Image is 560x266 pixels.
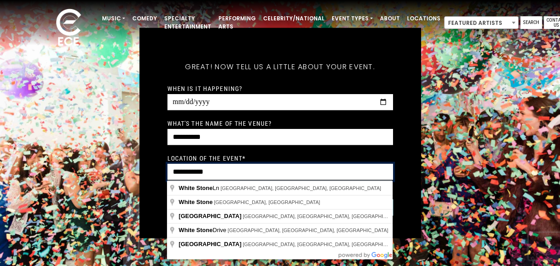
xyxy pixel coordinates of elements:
[520,16,542,29] a: Search
[167,85,243,93] label: When is it happening?
[46,6,91,50] img: ece_new_logo_whitev2-1.png
[98,11,129,26] a: Music
[179,185,221,191] span: Ln
[243,214,403,219] span: [GEOGRAPHIC_DATA], [GEOGRAPHIC_DATA], [GEOGRAPHIC_DATA]
[167,51,393,83] h5: Great! Now tell us a little about your event.
[227,228,388,233] span: [GEOGRAPHIC_DATA], [GEOGRAPHIC_DATA], [GEOGRAPHIC_DATA]
[179,227,213,233] span: White Stone
[167,119,272,128] label: What's the name of the venue?
[167,154,246,162] label: Location of the event
[179,185,213,191] span: White Stone
[214,199,320,205] span: [GEOGRAPHIC_DATA], [GEOGRAPHIC_DATA]
[403,11,444,26] a: Locations
[179,199,213,205] span: White Stone
[221,185,381,191] span: [GEOGRAPHIC_DATA], [GEOGRAPHIC_DATA], [GEOGRAPHIC_DATA]
[179,241,241,247] span: [GEOGRAPHIC_DATA]
[259,11,328,26] a: Celebrity/National
[328,11,376,26] a: Event Types
[444,16,518,29] span: Featured Artists
[376,11,403,26] a: About
[444,17,518,29] span: Featured Artists
[161,11,215,34] a: Specialty Entertainment
[179,227,227,233] span: Drive
[179,213,241,219] span: [GEOGRAPHIC_DATA]
[215,11,259,34] a: Performing Arts
[243,242,403,247] span: [GEOGRAPHIC_DATA], [GEOGRAPHIC_DATA], [GEOGRAPHIC_DATA]
[129,11,161,26] a: Comedy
